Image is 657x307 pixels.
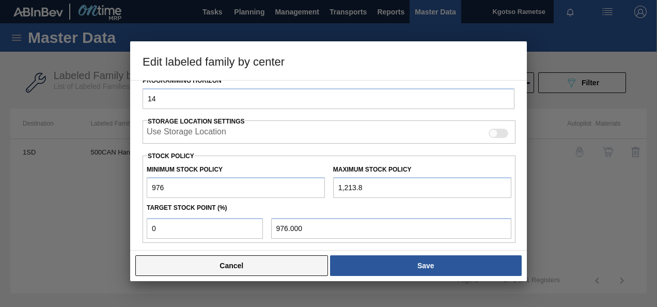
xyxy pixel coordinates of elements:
label: Maximum Stock Policy [333,166,412,173]
label: When enabled, the system will display stocks from different storage locations. [147,127,226,140]
span: Storage Location Settings [148,118,245,125]
label: Programming Horizon [143,73,514,88]
label: Target Stock Point (%) [147,204,227,211]
button: Cancel [135,255,328,276]
h3: Edit labeled family by center [130,41,527,81]
label: Stock Policy [148,152,194,160]
button: Save [330,255,522,276]
label: Minimum Stock Policy [147,166,223,173]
